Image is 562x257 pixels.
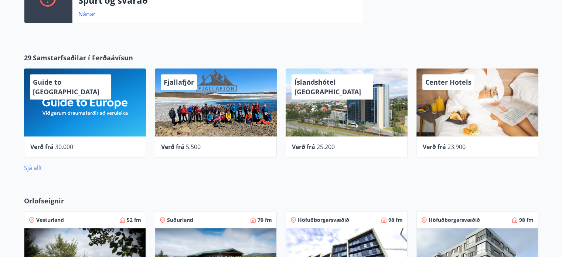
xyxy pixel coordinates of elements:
[161,143,184,151] span: Verð frá
[24,196,64,206] span: Orlofseignir
[167,216,193,224] span: Suðurland
[258,216,272,224] span: 70 fm
[24,53,31,62] span: 29
[292,143,315,151] span: Verð frá
[33,53,133,62] span: Samstarfsaðilar í Ferðaávísun
[33,78,99,96] span: Guide to [GEOGRAPHIC_DATA]
[186,143,201,151] span: 5.500
[298,216,349,224] span: Höfuðborgarsvæðið
[429,216,480,224] span: Höfuðborgarsvæðið
[388,216,403,224] span: 98 fm
[164,78,194,87] span: Fjallafjör
[55,143,73,151] span: 30.000
[78,10,96,18] a: Nánar
[294,78,361,96] span: Íslandshótel [GEOGRAPHIC_DATA]
[425,78,471,87] span: Center Hotels
[36,216,64,224] span: Vesturland
[317,143,335,151] span: 25.200
[127,216,141,224] span: 52 fm
[447,143,466,151] span: 23.900
[423,143,446,151] span: Verð frá
[30,143,54,151] span: Verð frá
[24,164,42,172] a: Sjá allt
[519,216,534,224] span: 98 fm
